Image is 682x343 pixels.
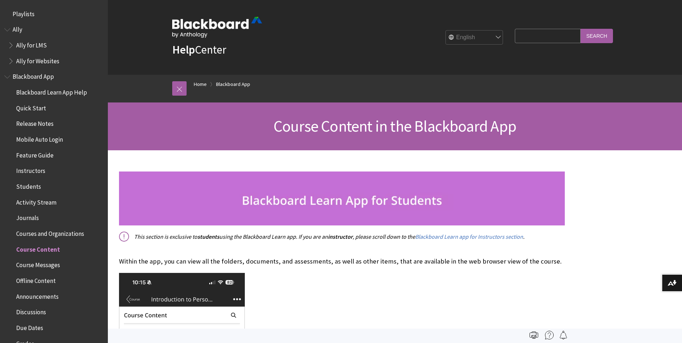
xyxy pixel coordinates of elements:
[16,102,46,112] span: Quick Start
[172,17,262,38] img: Blackboard by Anthology
[16,291,59,300] span: Announcements
[559,331,568,339] img: Follow this page
[16,243,60,253] span: Course Content
[16,55,59,65] span: Ally for Websites
[13,8,35,18] span: Playlists
[16,275,56,284] span: Offline Content
[16,322,43,331] span: Due Dates
[415,233,523,241] a: Blackboard Learn app for Instructors section
[16,39,47,49] span: Ally for LMS
[16,228,84,237] span: Courses and Organizations
[119,247,565,266] p: Within the app, you can view all the folders, documents, and assessments, as well as other items,...
[16,306,46,316] span: Discussions
[13,24,22,33] span: Ally
[172,42,195,57] strong: Help
[530,331,538,339] img: Print
[216,80,250,89] a: Blackboard App
[446,31,503,45] select: Site Language Selector
[119,171,565,225] img: studnets_banner
[16,212,39,222] span: Journals
[119,233,565,241] p: This section is exclusive to using the Blackboard Learn app. If you are an , please scroll down t...
[16,259,60,269] span: Course Messages
[172,42,226,57] a: HelpCenter
[581,29,613,43] input: Search
[16,196,56,206] span: Activity Stream
[13,71,54,81] span: Blackboard App
[16,86,87,96] span: Blackboard Learn App Help
[197,233,219,240] span: students
[4,24,104,67] nav: Book outline for Anthology Ally Help
[328,233,353,240] span: instructor
[16,118,54,128] span: Release Notes
[274,116,516,136] span: Course Content in the Blackboard App
[16,165,45,175] span: Instructors
[545,331,554,339] img: More help
[16,180,41,190] span: Students
[16,133,63,143] span: Mobile Auto Login
[194,80,207,89] a: Home
[16,149,54,159] span: Feature Guide
[4,8,104,20] nav: Book outline for Playlists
